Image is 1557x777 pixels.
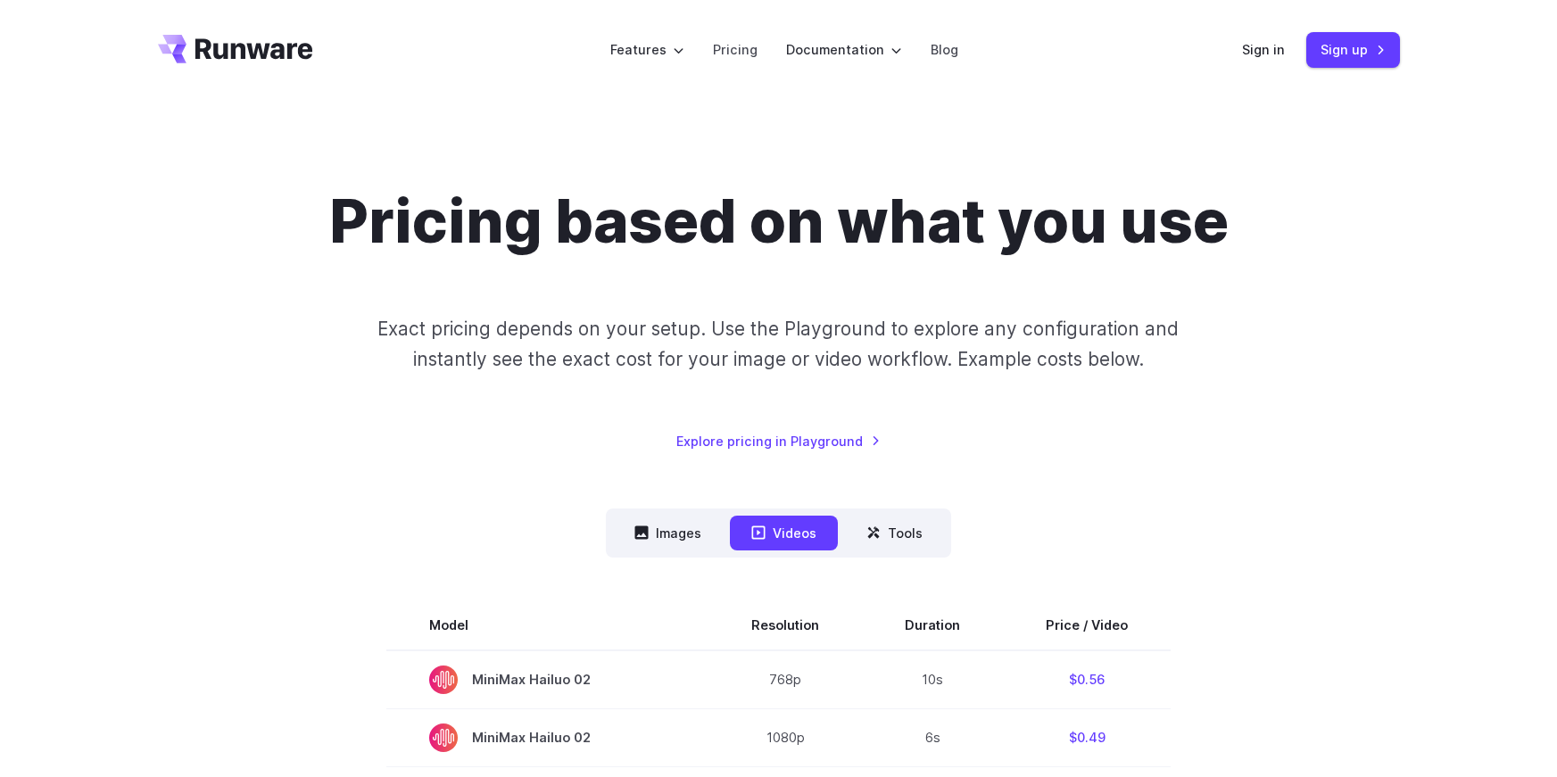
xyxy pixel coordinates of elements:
[429,665,666,694] span: MiniMax Hailuo 02
[708,650,862,709] td: 768p
[708,600,862,650] th: Resolution
[708,708,862,766] td: 1080p
[610,39,684,60] label: Features
[1003,600,1171,650] th: Price / Video
[862,650,1003,709] td: 10s
[786,39,902,60] label: Documentation
[1003,650,1171,709] td: $0.56
[329,186,1229,257] h1: Pricing based on what you use
[931,39,958,60] a: Blog
[862,600,1003,650] th: Duration
[1003,708,1171,766] td: $0.49
[429,723,666,752] span: MiniMax Hailuo 02
[1306,32,1400,67] a: Sign up
[1242,39,1285,60] a: Sign in
[386,600,708,650] th: Model
[344,314,1213,374] p: Exact pricing depends on your setup. Use the Playground to explore any configuration and instantl...
[845,516,944,550] button: Tools
[158,35,313,63] a: Go to /
[676,431,881,451] a: Explore pricing in Playground
[730,516,838,550] button: Videos
[862,708,1003,766] td: 6s
[713,39,758,60] a: Pricing
[613,516,723,550] button: Images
